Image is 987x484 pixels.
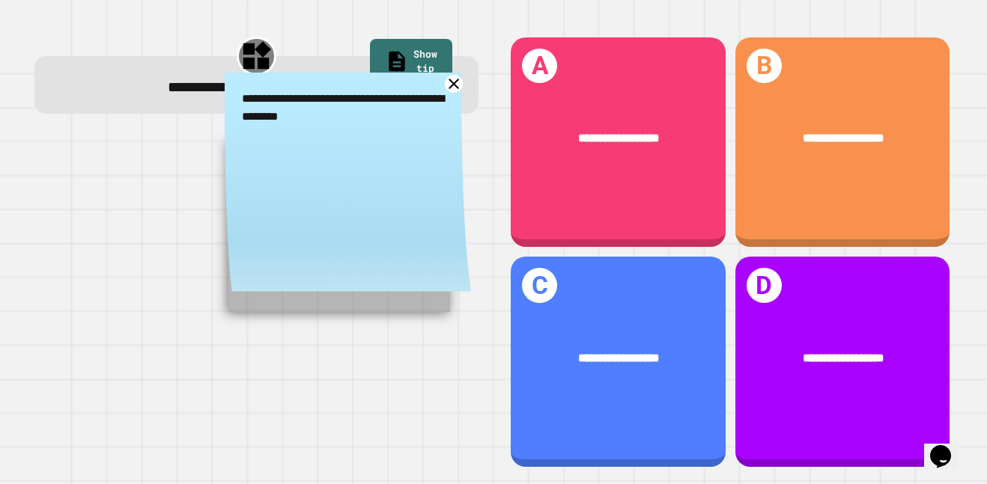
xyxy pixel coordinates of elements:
iframe: chat widget [924,424,972,469]
a: Show tip [370,39,452,88]
h1: C [522,268,557,303]
h1: A [522,49,557,84]
h1: D [747,268,782,303]
h1: B [747,49,782,84]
